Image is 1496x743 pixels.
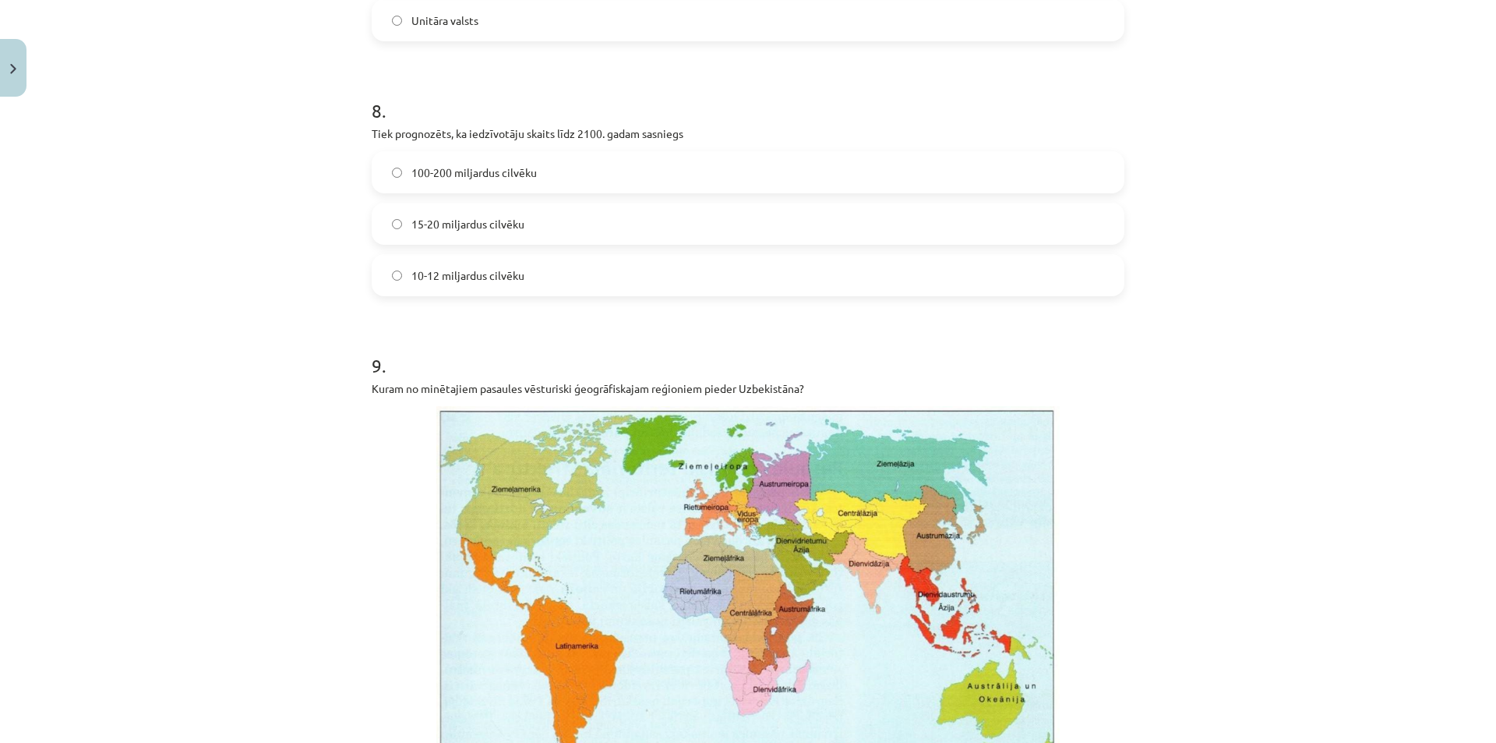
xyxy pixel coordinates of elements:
[372,126,1124,142] p: Tiek prognozēts, ka iedzīvotāju skaits līdz 2100. gadam sasniegs
[372,380,1124,397] p: Kuram no minētajiem pasaules vēsturiski ģeogrāfiskajam reģioniem pieder Uzbekistāna?
[372,73,1124,121] h1: 8 .
[392,168,402,178] input: 100-200 miljardus cilvēku
[411,12,478,29] span: Unitāra valsts
[392,271,402,281] input: 10-12 miljardus cilvēku
[392,16,402,26] input: Unitāra valsts
[411,165,537,181] span: 100-200 miljardus cilvēku
[411,216,524,232] span: 15-20 miljardus cilvēku
[392,219,402,229] input: 15-20 miljardus cilvēku
[10,64,16,74] img: icon-close-lesson-0947bae3869378f0d4975bcd49f059093ad1ed9edebbc8119c70593378902aed.svg
[411,267,524,284] span: 10-12 miljardus cilvēku
[372,327,1124,376] h1: 9 .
